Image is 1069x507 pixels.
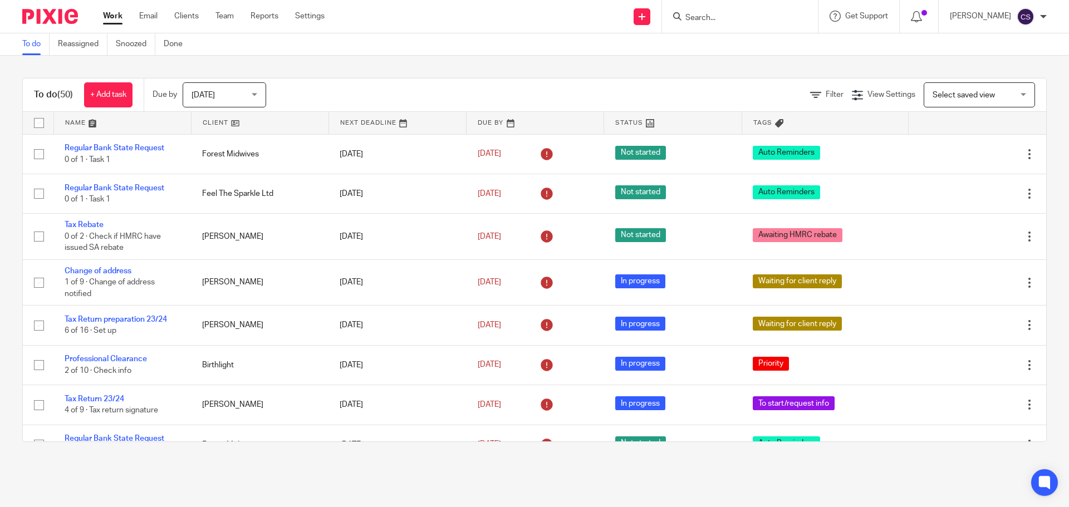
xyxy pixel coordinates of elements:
span: 0 of 2 · Check if HMRC have issued SA rebate [65,233,161,252]
span: Not started [615,436,666,450]
span: [DATE] [478,321,501,329]
span: [DATE] [478,190,501,198]
span: [DATE] [192,91,215,99]
span: Get Support [845,12,888,20]
a: Reports [251,11,278,22]
a: Settings [295,11,325,22]
td: [DATE] [328,214,466,259]
span: [DATE] [478,278,501,286]
span: Filter [826,91,844,99]
span: In progress [615,274,665,288]
span: (50) [57,90,73,99]
span: Not started [615,146,666,160]
span: Auto Reminders [753,436,820,450]
a: Professional Clearance [65,355,147,363]
a: Change of address [65,267,131,275]
td: [DATE] [328,174,466,213]
a: Tax Return 23/24 [65,395,124,403]
img: svg%3E [1017,8,1034,26]
p: [PERSON_NAME] [950,11,1011,22]
span: 0 of 1 · Task 1 [65,156,110,164]
span: Select saved view [933,91,995,99]
a: To do [22,33,50,55]
span: To start/request info [753,396,835,410]
td: [PERSON_NAME] [191,259,328,305]
h1: To do [34,89,73,101]
span: 4 of 9 · Tax return signature [65,406,158,414]
span: [DATE] [478,401,501,408]
td: [DATE] [328,385,466,425]
span: View Settings [867,91,915,99]
span: Not started [615,228,666,242]
a: Snoozed [116,33,155,55]
span: Auto Reminders [753,185,820,199]
span: Waiting for client reply [753,274,842,288]
td: [PERSON_NAME] [191,385,328,425]
span: In progress [615,357,665,371]
span: In progress [615,396,665,410]
td: [DATE] [328,306,466,345]
span: Waiting for client reply [753,317,842,331]
td: Forest Midwives [191,134,328,174]
span: 6 of 16 · Set up [65,327,116,335]
span: In progress [615,317,665,331]
a: Reassigned [58,33,107,55]
a: Tax Rebate [65,221,104,229]
span: Not started [615,185,666,199]
span: 0 of 1 · Task 1 [65,195,110,203]
td: Birthlight [191,345,328,385]
a: Done [164,33,191,55]
td: [DATE] [328,259,466,305]
td: [DATE] [328,345,466,385]
a: Tax Return preparation 23/24 [65,316,167,323]
a: Team [215,11,234,22]
span: [DATE] [478,361,501,369]
p: Due by [153,89,177,100]
td: [DATE] [328,134,466,174]
a: + Add task [84,82,133,107]
td: [PERSON_NAME] [191,306,328,345]
input: Search [684,13,784,23]
span: Priority [753,357,789,371]
a: Regular Bank State Request [65,435,164,442]
span: [DATE] [478,233,501,240]
span: Auto Reminders [753,146,820,160]
a: Email [139,11,158,22]
span: Tags [753,120,772,126]
span: Awaiting HMRC rebate [753,228,842,242]
img: Pixie [22,9,78,24]
a: Work [103,11,122,22]
span: 1 of 9 · Change of address notified [65,278,155,298]
td: [DATE] [328,425,466,464]
a: Regular Bank State Request [65,184,164,192]
a: Regular Bank State Request [65,144,164,152]
span: [DATE] [478,441,501,449]
td: [PERSON_NAME] [191,214,328,259]
span: [DATE] [478,150,501,158]
td: Feel The Sparkle Ltd [191,174,328,213]
a: Clients [174,11,199,22]
span: 2 of 10 · Check info [65,367,131,375]
td: Forest Midwives [191,425,328,464]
